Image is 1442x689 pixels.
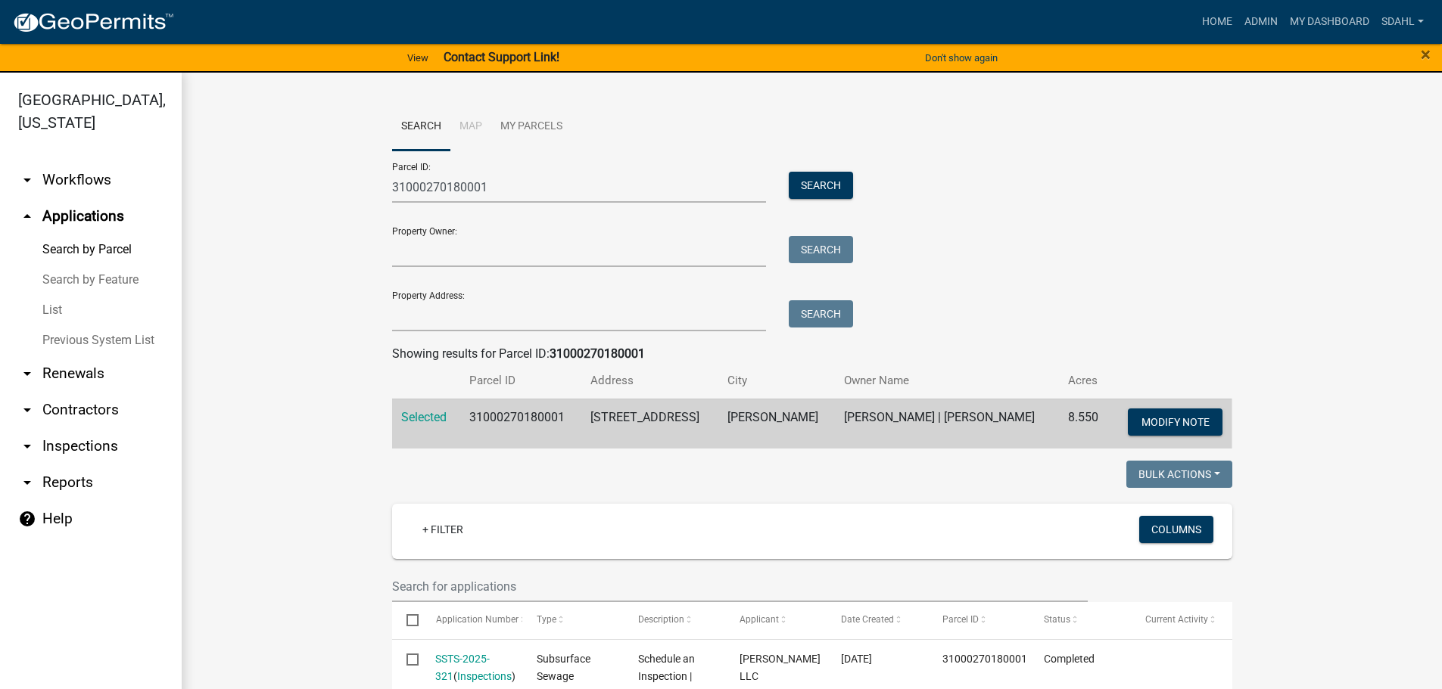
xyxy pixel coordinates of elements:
button: Close [1421,45,1431,64]
a: sdahl [1375,8,1430,36]
th: City [718,363,835,399]
td: [PERSON_NAME] | [PERSON_NAME] [835,399,1059,448]
th: Owner Name [835,363,1059,399]
span: Application Number [435,614,518,625]
i: arrow_drop_down [18,171,36,189]
span: Status [1044,614,1070,625]
button: Columns [1139,516,1213,543]
span: Type [537,614,556,625]
span: 08/11/2025 [841,653,872,665]
a: + Filter [410,516,475,543]
a: Search [392,103,450,151]
datatable-header-cell: Description [624,602,725,638]
button: Don't show again [919,45,1004,70]
span: 31000270180001 [942,653,1027,665]
span: Description [638,614,684,625]
datatable-header-cell: Applicant [725,602,827,638]
strong: 31000270180001 [550,346,645,361]
span: Completed [1044,653,1095,665]
i: arrow_drop_down [18,365,36,383]
span: Current Activity [1145,614,1208,625]
a: Home [1196,8,1238,36]
i: help [18,510,36,528]
datatable-header-cell: Status [1029,602,1131,638]
span: Parcel ID [942,614,979,625]
button: Search [789,236,853,263]
i: arrow_drop_down [18,437,36,455]
td: 31000270180001 [460,399,582,448]
button: Search [789,300,853,327]
input: Search for applications [392,571,1089,602]
datatable-header-cell: Date Created [827,602,928,638]
td: [PERSON_NAME] [718,399,835,448]
button: Modify Note [1128,408,1222,436]
a: View [401,45,434,70]
a: My Dashboard [1284,8,1375,36]
datatable-header-cell: Type [522,602,624,638]
th: Parcel ID [460,363,582,399]
span: Date Created [841,614,894,625]
datatable-header-cell: Select [392,602,421,638]
button: Search [789,172,853,199]
th: Address [581,363,718,399]
button: Bulk Actions [1126,461,1232,488]
div: Showing results for Parcel ID: [392,345,1232,363]
div: ( ) [435,650,508,685]
a: Admin [1238,8,1284,36]
i: arrow_drop_down [18,401,36,419]
i: arrow_drop_up [18,207,36,225]
a: Inspections [457,670,512,682]
strong: Contact Support Link! [444,50,559,64]
span: Modify Note [1141,415,1210,427]
th: Acres [1059,363,1111,399]
span: × [1421,44,1431,65]
datatable-header-cell: Current Activity [1131,602,1232,638]
span: Roisum LLC [740,653,821,682]
datatable-header-cell: Parcel ID [928,602,1029,638]
a: SSTS-2025-321 [435,653,490,682]
datatable-header-cell: Application Number [421,602,522,638]
td: [STREET_ADDRESS] [581,399,718,448]
span: Applicant [740,614,779,625]
i: arrow_drop_down [18,473,36,492]
a: Selected [401,410,447,424]
td: 8.550 [1059,399,1111,448]
a: My Parcels [491,103,572,151]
